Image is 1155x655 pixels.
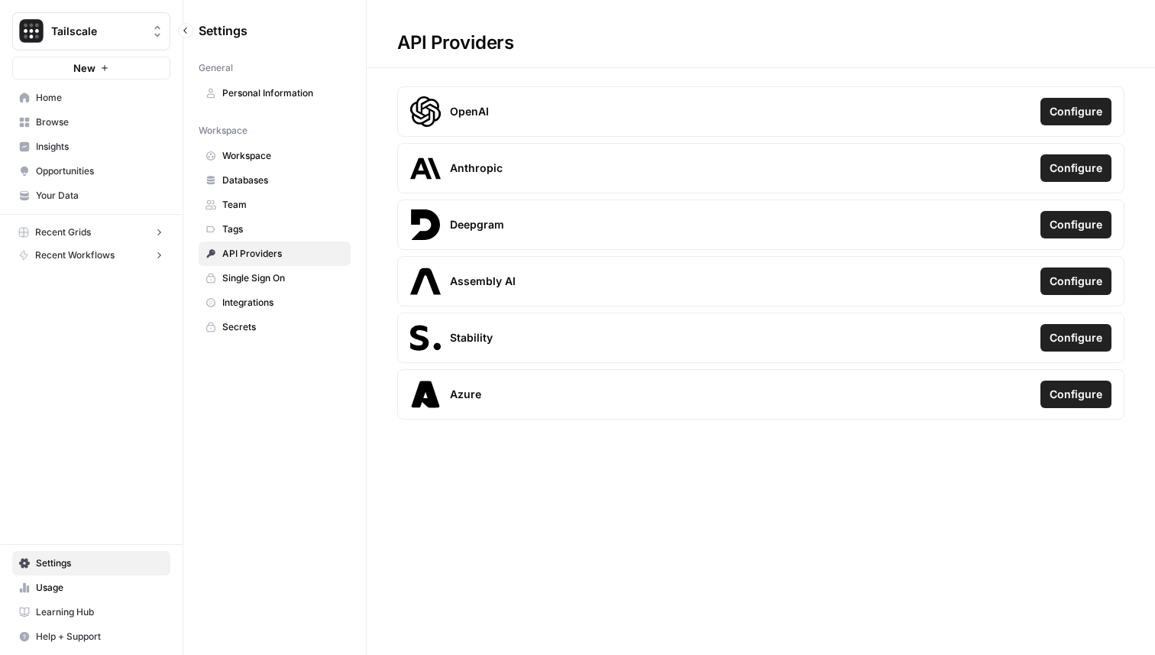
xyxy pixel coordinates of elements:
button: Configure [1040,154,1111,182]
span: Settings [199,21,247,40]
a: Tags [199,217,351,242]
a: Personal Information [199,81,351,105]
span: API Providers [222,247,344,261]
span: Settings [36,556,163,570]
a: Team [199,193,351,217]
span: Workspace [199,124,247,138]
span: Configure [1050,387,1102,402]
button: Help + Support [12,624,170,649]
button: Configure [1040,324,1111,352]
a: Learning Hub [12,600,170,624]
span: Opportunities [36,164,163,178]
span: Help + Support [36,630,163,644]
a: API Providers [199,242,351,266]
button: Configure [1040,268,1111,295]
a: Opportunities [12,159,170,183]
span: Deepgram [450,217,504,232]
span: Configure [1050,104,1102,119]
img: Tailscale Logo [18,18,45,45]
a: Your Data [12,183,170,208]
span: Tags [222,222,344,236]
span: Configure [1050,161,1102,176]
span: Azure [450,387,481,402]
span: Personal Information [222,86,344,100]
button: Configure [1040,211,1111,238]
a: Integrations [199,290,351,315]
button: Recent Grids [12,221,170,244]
button: Configure [1040,381,1111,408]
span: Single Sign On [222,271,344,285]
span: Workspace [222,149,344,163]
a: Settings [12,551,170,576]
span: Secrets [222,320,344,334]
span: Home [36,91,163,105]
button: Workspace: Tailscale [12,12,170,50]
a: Workspace [199,144,351,168]
a: Insights [12,135,170,159]
span: Databases [222,173,344,187]
span: New [73,60,95,76]
span: Your Data [36,189,163,203]
span: Stability [450,330,493,345]
button: New [12,57,170,79]
span: Configure [1050,274,1102,289]
span: Usage [36,581,163,595]
span: OpenAI [450,104,489,119]
span: Configure [1050,217,1102,232]
button: Recent Workflows [12,244,170,267]
a: Secrets [199,315,351,339]
span: Anthropic [450,161,503,176]
span: General [199,61,233,75]
a: Databases [199,168,351,193]
span: Recent Grids [35,225,91,239]
a: Browse [12,110,170,135]
span: Assembly AI [450,274,516,289]
span: Tailscale [51,24,144,39]
a: Single Sign On [199,266,351,290]
span: Configure [1050,330,1102,345]
span: Recent Workflows [35,248,115,262]
a: Usage [12,576,170,600]
span: Insights [36,140,163,154]
span: Team [222,198,344,212]
span: Integrations [222,296,344,310]
span: Browse [36,115,163,129]
span: Learning Hub [36,605,163,619]
div: API Providers [367,31,545,55]
a: Home [12,86,170,110]
button: Configure [1040,98,1111,125]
